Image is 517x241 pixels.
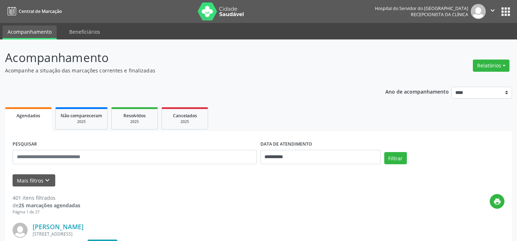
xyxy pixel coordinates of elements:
[13,139,37,150] label: PESQUISAR
[64,25,105,38] a: Beneficiários
[489,6,497,14] i: 
[473,60,509,72] button: Relatórios
[61,119,102,124] div: 2025
[43,176,51,184] i: keyboard_arrow_down
[123,113,146,119] span: Resolvidos
[33,223,84,231] a: [PERSON_NAME]
[13,174,55,187] button: Mais filtroskeyboard_arrow_down
[13,194,80,202] div: 401 itens filtrados
[260,139,312,150] label: DATA DE ATENDIMENTO
[384,152,407,164] button: Filtrar
[385,87,449,96] p: Ano de acompanhamento
[3,25,57,39] a: Acompanhamento
[499,5,512,18] button: apps
[61,113,102,119] span: Não compareceram
[17,113,40,119] span: Agendados
[19,8,62,14] span: Central de Marcação
[13,202,80,209] div: de
[13,209,80,215] div: Página 1 de 27
[173,113,197,119] span: Cancelados
[5,5,62,17] a: Central de Marcação
[490,194,504,209] button: print
[167,119,203,124] div: 2025
[5,67,360,74] p: Acompanhe a situação das marcações correntes e finalizadas
[13,223,28,238] img: img
[5,49,360,67] p: Acompanhamento
[33,231,397,237] div: [STREET_ADDRESS]
[471,4,486,19] img: img
[486,4,499,19] button: 
[375,5,468,11] div: Hospital do Servidor do [GEOGRAPHIC_DATA]
[411,11,468,18] span: Recepcionista da clínica
[493,198,501,205] i: print
[19,202,80,209] strong: 25 marcações agendadas
[117,119,152,124] div: 2025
